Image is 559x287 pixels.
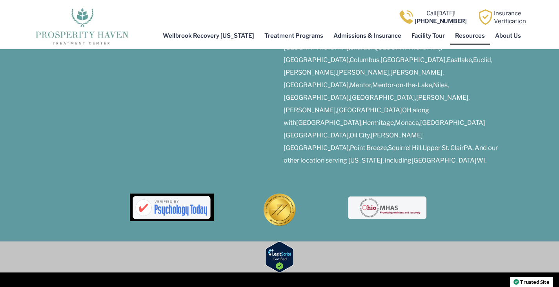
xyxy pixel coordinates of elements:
a: Call [DATE]![PHONE_NUMBER] [415,10,467,25]
a: [GEOGRAPHIC_DATA] [350,94,415,101]
span: PA. And our other location serving [US_STATE], including [284,144,498,164]
a: Monaca [395,119,419,126]
a: Eastlake [447,56,472,64]
img: Join Commission International [264,194,296,226]
a: Columbus [350,56,379,64]
a: [GEOGRAPHIC_DATA] [284,44,349,51]
a: Wellbrook Recovery [US_STATE] [158,27,259,45]
span: , [421,144,422,152]
a: [GEOGRAPHIC_DATA] [284,56,349,64]
img: Verify Approval for www.prosperityhaven.com [265,241,294,272]
span: , [349,81,350,89]
a: Admissions & Insurance [328,27,406,45]
a: Upper St. Clair [422,144,464,152]
span: , [394,119,395,126]
img: Ohio MHAS Promoting wellness and recovery [345,194,430,222]
span: , [349,132,350,139]
span: , [349,44,350,51]
span: , [389,69,390,76]
a: [GEOGRAPHIC_DATA] [284,94,349,101]
span: , [349,56,350,64]
a: Hermitage [362,119,394,126]
a: Mentor [350,81,371,89]
img: Call one of Prosperity Haven's dedicated counselors today so we can help you overcome addiction [399,9,414,25]
a: Oil City [350,132,370,139]
span: , [468,94,470,101]
a: [GEOGRAPHIC_DATA] [412,157,477,164]
img: A logo for a drug detox center with the words 'psychology today' on it. [130,194,214,221]
span: [GEOGRAPHIC_DATA] [381,56,446,64]
span: , [375,44,376,51]
span: , [387,144,388,152]
a: [GEOGRAPHIC_DATA] [284,81,349,89]
a: Verify LegitScript Approval for www.prosperityhaven.com [265,253,294,260]
a: Point Breeze [350,144,387,152]
a: Niles [433,81,448,89]
span: , [419,119,420,126]
span: , [336,106,337,114]
img: The logo for Prosperity Haven Addiction Recovery Center. [33,6,131,45]
span: , [446,56,447,64]
a: [GEOGRAPHIC_DATA] [284,132,349,139]
a: [GEOGRAPHIC_DATA] [420,119,485,126]
a: InsuranceVerification [494,10,526,25]
a: [PERSON_NAME] [390,69,442,76]
span: , [448,81,449,89]
span: , [472,56,473,64]
span: , [432,81,433,89]
span: , [441,44,442,51]
a: [PERSON_NAME] [284,106,336,114]
span: , [371,81,372,89]
a: Treatment Programs [259,27,328,45]
a: [PERSON_NAME] [284,69,336,76]
span: , [349,94,350,101]
span: , [379,56,381,64]
a: [PERSON_NAME] [337,69,389,76]
a: [PERSON_NAME][GEOGRAPHIC_DATA] [284,132,423,152]
span: , [442,69,444,76]
span: , [349,144,350,152]
span: , [361,119,362,126]
a: [PERSON_NAME] [416,94,468,101]
a: [GEOGRAPHIC_DATA] [296,119,361,126]
span: WI. [477,157,486,164]
img: Learn how Prosperity Haven, a verified substance abuse center can help you overcome your addiction [478,9,493,25]
a: Chardon [350,44,375,51]
b: [PHONE_NUMBER] [415,18,467,25]
span: , [415,94,416,101]
a: Facility Tour [406,27,450,45]
span: , [491,56,492,64]
span: OH along with [284,106,429,126]
span: , [370,132,371,139]
span: , [336,69,337,76]
a: Squirrel Hill [388,144,421,152]
a: [GEOGRAPHIC_DATA] [376,44,441,51]
a: Resources [450,27,490,45]
a: Euclid [473,56,491,64]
